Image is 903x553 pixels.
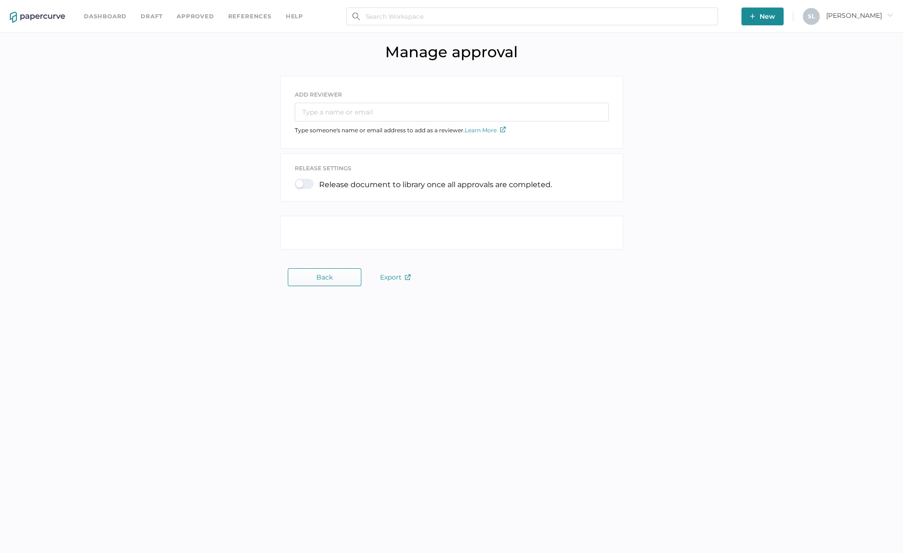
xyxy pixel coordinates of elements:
[741,8,784,25] button: New
[887,12,893,18] i: arrow_right
[500,127,506,132] img: external-link-icon.7ec190a1.svg
[750,8,775,25] span: New
[295,165,351,172] span: release settings
[7,43,896,61] h1: Manage approval
[371,268,420,286] button: Export
[808,13,815,20] span: S L
[10,12,65,23] img: papercurve-logo-colour.7244d18c.svg
[288,268,361,286] button: Back
[352,13,360,20] img: search.bf03fe8b.svg
[177,11,214,22] a: Approved
[826,11,893,20] span: [PERSON_NAME]
[380,273,410,281] span: Export
[405,274,410,280] img: external-link-icon.7ec190a1.svg
[84,11,127,22] a: Dashboard
[295,127,506,134] span: Type someone's name or email address to add as a reviewer.
[286,11,303,22] div: help
[141,11,163,22] a: Draft
[228,11,272,22] a: References
[316,273,333,281] span: Back
[295,103,609,121] input: Type a name or email
[465,127,506,134] a: Learn More
[346,8,718,25] input: Search Workspace
[319,180,552,189] p: Release document to library once all approvals are completed.
[295,91,342,98] span: ADD REVIEWER
[750,14,755,19] img: plus-white.e19ec114.svg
